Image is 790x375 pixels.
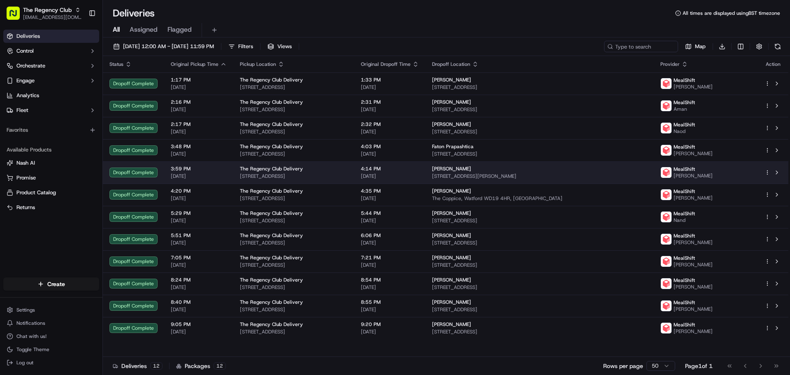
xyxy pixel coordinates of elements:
[82,204,100,210] span: Pylon
[171,284,227,291] span: [DATE]
[361,128,419,135] span: [DATE]
[8,120,21,133] img: Bea Lacdao
[361,262,419,268] span: [DATE]
[150,362,163,370] div: 12
[764,61,782,68] div: Action
[240,210,303,217] span: The Regency Club Delivery
[16,150,23,157] img: 1736555255976-a54dd68f-1ca7-489b-9aae-adbdc363a1c4
[240,284,348,291] span: [STREET_ADDRESS]
[3,3,85,23] button: The Regency Club[EMAIL_ADDRESS][DOMAIN_NAME]
[432,77,471,83] span: [PERSON_NAME]
[171,262,227,268] span: [DATE]
[432,84,647,91] span: [STREET_ADDRESS]
[3,317,99,329] button: Notifications
[432,254,471,261] span: [PERSON_NAME]
[109,41,218,52] button: [DATE] 12:00 AM - [DATE] 11:59 PM
[361,240,419,246] span: [DATE]
[171,165,227,172] span: 3:59 PM
[23,14,82,21] span: [EMAIL_ADDRESS][DOMAIN_NAME]
[432,232,471,239] span: [PERSON_NAME]
[432,195,647,202] span: The Coppice, Watford WD19 4HR, [GEOGRAPHIC_DATA]
[16,184,63,192] span: Knowledge Base
[661,234,671,245] img: profile_mealshift_partner.png
[264,41,295,52] button: Views
[214,362,226,370] div: 12
[674,239,713,246] span: [PERSON_NAME]
[432,173,647,179] span: [STREET_ADDRESS][PERSON_NAME]
[16,204,35,211] span: Returns
[674,172,713,179] span: [PERSON_NAME]
[23,6,72,14] span: The Regency Club
[123,43,214,50] span: [DATE] 12:00 AM - [DATE] 11:59 PM
[171,306,227,313] span: [DATE]
[674,255,695,261] span: MealShift
[171,232,227,239] span: 5:51 PM
[361,277,419,283] span: 8:54 PM
[7,204,96,211] a: Returns
[16,346,49,353] span: Toggle Theme
[674,261,713,268] span: [PERSON_NAME]
[26,150,109,156] span: [PERSON_NAME] [PERSON_NAME]
[432,106,647,113] span: [STREET_ADDRESS]
[685,362,713,370] div: Page 1 of 1
[16,47,34,55] span: Control
[3,123,99,137] div: Favorites
[240,321,303,328] span: The Regency Club Delivery
[661,78,671,89] img: profile_mealshift_partner.png
[171,173,227,179] span: [DATE]
[660,61,680,68] span: Provider
[113,7,155,20] h1: Deliveries
[3,59,99,72] button: Orchestrate
[47,280,65,288] span: Create
[240,217,348,224] span: [STREET_ADDRESS]
[432,210,471,217] span: [PERSON_NAME]
[361,151,419,157] span: [DATE]
[432,299,471,305] span: [PERSON_NAME]
[238,43,253,50] span: Filters
[432,262,647,268] span: [STREET_ADDRESS]
[361,77,419,83] span: 1:33 PM
[3,104,99,117] button: Fleet
[16,174,36,182] span: Promise
[674,99,695,106] span: MealShift
[240,262,348,268] span: [STREET_ADDRESS]
[361,195,419,202] span: [DATE]
[661,278,671,289] img: profile_mealshift_partner.png
[171,99,227,105] span: 2:16 PM
[361,121,419,128] span: 2:32 PM
[240,84,348,91] span: [STREET_ADDRESS]
[171,217,227,224] span: [DATE]
[432,277,471,283] span: [PERSON_NAME]
[674,306,713,312] span: [PERSON_NAME]
[361,106,419,113] span: [DATE]
[432,121,471,128] span: [PERSON_NAME]
[115,150,132,156] span: [DATE]
[432,188,471,194] span: [PERSON_NAME]
[58,204,100,210] a: Powered byPylon
[3,44,99,58] button: Control
[361,232,419,239] span: 6:06 PM
[7,189,96,196] a: Product Catalog
[21,53,148,62] input: Got a question? Start typing here...
[167,25,192,35] span: Flagged
[674,150,713,157] span: [PERSON_NAME]
[240,232,303,239] span: The Regency Club Delivery
[130,25,158,35] span: Assigned
[140,81,150,91] button: Start new chat
[432,240,647,246] span: [STREET_ADDRESS]
[240,143,303,150] span: The Regency Club Delivery
[16,107,28,114] span: Fleet
[16,307,35,313] span: Settings
[674,195,713,201] span: [PERSON_NAME]
[674,277,695,284] span: MealShift
[674,166,695,172] span: MealShift
[661,189,671,200] img: profile_mealshift_partner.png
[171,321,227,328] span: 9:05 PM
[361,299,419,305] span: 8:55 PM
[3,277,99,291] button: Create
[674,121,695,128] span: MealShift
[695,43,706,50] span: Map
[3,143,99,156] div: Available Products
[171,188,227,194] span: 4:20 PM
[225,41,257,52] button: Filters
